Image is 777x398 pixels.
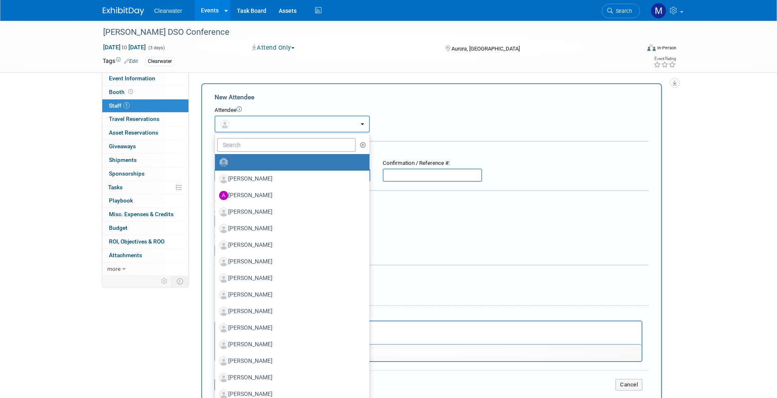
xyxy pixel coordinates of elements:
[591,43,676,55] div: Event Format
[121,44,128,51] span: to
[127,89,135,95] span: Booth not reserved yet
[219,305,361,318] label: [PERSON_NAME]
[219,207,228,217] img: Associate-Profile-5.png
[215,321,642,344] iframe: Rich Text Area
[219,323,228,333] img: Associate-Profile-5.png
[219,288,361,302] label: [PERSON_NAME]
[145,57,174,66] div: Clearwater
[219,338,361,351] label: [PERSON_NAME]
[219,321,361,335] label: [PERSON_NAME]
[219,355,361,368] label: [PERSON_NAME]
[215,197,649,205] div: Cost:
[124,58,138,64] a: Edit
[219,158,228,167] img: Unassigned-User-Icon.png
[451,46,520,52] span: Aurora, [GEOGRAPHIC_DATA]
[102,86,188,99] a: Booth
[219,307,228,316] img: Associate-Profile-5.png
[109,89,135,95] span: Booth
[219,172,361,186] label: [PERSON_NAME]
[602,4,640,18] a: Search
[219,255,361,268] label: [PERSON_NAME]
[109,157,137,163] span: Shipments
[215,93,649,102] div: New Attendee
[109,75,155,82] span: Event Information
[219,272,361,285] label: [PERSON_NAME]
[219,290,228,299] img: Associate-Profile-5.png
[613,8,632,14] span: Search
[219,274,228,283] img: Associate-Profile-5.png
[102,263,188,276] a: more
[102,249,188,262] a: Attachments
[109,211,174,217] span: Misc. Expenses & Credits
[215,106,649,114] div: Attendee
[107,265,121,272] span: more
[109,116,159,122] span: Travel Reservations
[100,25,627,40] div: [PERSON_NAME] DSO Conference
[102,154,188,167] a: Shipments
[147,45,165,51] span: (3 days)
[217,138,356,152] input: Search
[657,45,676,51] div: In-Person
[103,7,144,15] img: ExhibitDay
[102,72,188,85] a: Event Information
[157,276,172,287] td: Personalize Event Tab Strip
[219,239,361,252] label: [PERSON_NAME]
[654,57,676,61] div: Event Rating
[219,371,361,384] label: [PERSON_NAME]
[383,159,482,167] div: Confirmation / Reference #:
[102,208,188,221] a: Misc. Expenses & Credits
[215,311,642,319] div: Notes
[219,357,228,366] img: Associate-Profile-5.png
[154,7,182,14] span: Clearwater
[102,99,188,113] a: Staff1
[108,184,123,191] span: Tasks
[109,197,133,204] span: Playbook
[249,43,298,52] button: Attend Only
[219,189,361,202] label: [PERSON_NAME]
[215,271,649,279] div: Misc. Attachments & Notes
[109,238,164,245] span: ROI, Objectives & ROO
[102,222,188,235] a: Budget
[109,102,130,109] span: Staff
[219,241,228,250] img: Associate-Profile-5.png
[219,373,228,382] img: Associate-Profile-5.png
[219,257,228,266] img: Associate-Profile-5.png
[219,224,228,233] img: Associate-Profile-5.png
[615,379,642,391] button: Cancel
[109,224,128,231] span: Budget
[102,167,188,181] a: Sponsorships
[215,147,649,155] div: Registration / Ticket Info (optional)
[172,276,189,287] td: Toggle Event Tabs
[219,340,228,349] img: Associate-Profile-5.png
[103,43,146,51] span: [DATE] [DATE]
[102,235,188,248] a: ROI, Objectives & ROO
[102,194,188,207] a: Playbook
[219,174,228,183] img: Associate-Profile-5.png
[123,102,130,109] span: 1
[109,129,158,136] span: Asset Reservations
[219,191,228,200] img: A.jpg
[109,143,136,150] span: Giveaways
[102,181,188,194] a: Tasks
[109,252,142,258] span: Attachments
[219,205,361,219] label: [PERSON_NAME]
[102,140,188,153] a: Giveaways
[219,222,361,235] label: [PERSON_NAME]
[647,44,656,51] img: Format-Inperson.png
[102,113,188,126] a: Travel Reservations
[651,3,666,19] img: Monica Pastor
[109,170,145,177] span: Sponsorships
[103,57,138,66] td: Tags
[102,126,188,140] a: Asset Reservations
